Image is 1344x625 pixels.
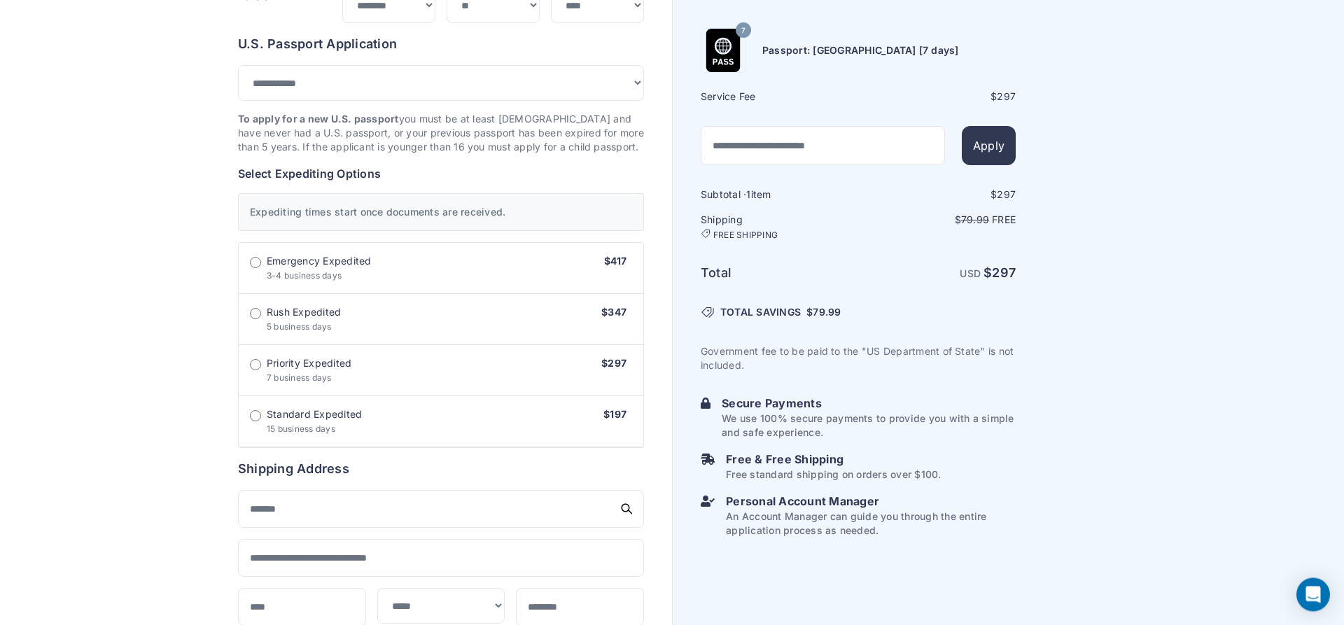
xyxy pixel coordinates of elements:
[726,468,941,482] p: Free standard shipping on orders over $100.
[701,188,857,202] h6: Subtotal · item
[997,188,1016,200] span: 297
[726,510,1016,538] p: An Account Manager can guide you through the entire application process as needed.
[1296,577,1330,611] div: Open Intercom Messenger
[720,305,801,319] span: TOTAL SAVINGS
[860,90,1016,104] div: $
[726,493,1016,510] h6: Personal Account Manager
[860,213,1016,227] p: $
[604,255,626,267] span: $417
[962,126,1016,165] button: Apply
[983,265,1016,280] strong: $
[997,90,1016,102] span: 297
[961,213,989,225] span: 79.99
[267,305,341,319] span: Rush Expedited
[267,423,335,434] span: 15 business days
[722,412,1016,440] p: We use 100% secure payments to provide you with a simple and safe experience.
[267,372,332,383] span: 7 business days
[701,344,1016,372] p: Government fee to be paid to the "US Department of State" is not included.
[992,265,1016,280] span: 297
[726,451,941,468] h6: Free & Free Shipping
[238,459,644,479] h6: Shipping Address
[701,213,857,241] h6: Shipping
[267,321,332,332] span: 5 business days
[722,395,1016,412] h6: Secure Payments
[238,34,644,54] h6: U.S. Passport Application
[267,356,351,370] span: Priority Expedited
[238,113,399,125] strong: To apply for a new U.S. passport
[238,165,644,182] h6: Select Expediting Options
[960,267,981,279] span: USD
[701,263,857,283] h6: Total
[238,112,644,154] p: you must be at least [DEMOGRAPHIC_DATA] and have never had a U.S. passport, or your previous pass...
[860,188,1016,202] div: $
[741,21,745,39] span: 7
[701,90,857,104] h6: Service Fee
[267,270,342,281] span: 3-4 business days
[713,230,778,241] span: FREE SHIPPING
[601,306,626,318] span: $347
[238,193,644,231] div: Expediting times start once documents are received.
[701,29,745,72] img: Product Name
[267,407,362,421] span: Standard Expedited
[813,306,841,318] span: 79.99
[267,254,372,268] span: Emergency Expedited
[601,357,626,369] span: $297
[746,188,750,200] span: 1
[603,408,626,420] span: $197
[806,305,841,319] span: $
[992,213,1016,225] span: Free
[762,43,959,57] h6: Passport: [GEOGRAPHIC_DATA] [7 days]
